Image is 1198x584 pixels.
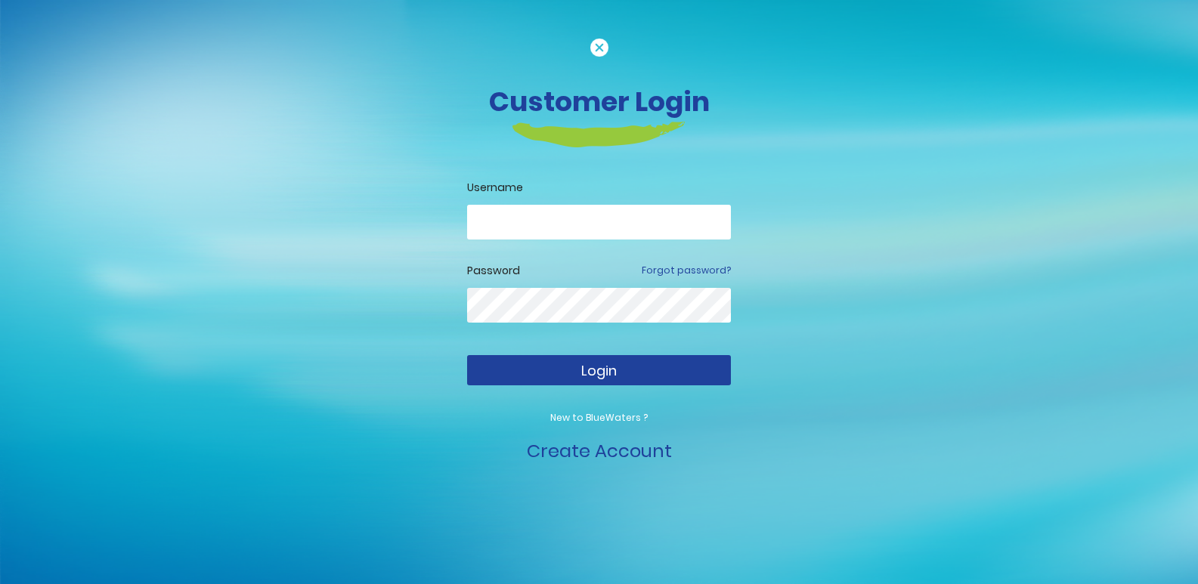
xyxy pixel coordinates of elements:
[527,438,672,463] a: Create Account
[467,180,731,196] label: Username
[180,85,1019,118] h3: Customer Login
[581,361,617,380] span: Login
[467,411,731,425] p: New to BlueWaters ?
[512,122,686,147] img: login-heading-border.png
[590,39,608,57] img: cancel
[642,264,731,277] a: Forgot password?
[467,263,520,279] label: Password
[467,355,731,385] button: Login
